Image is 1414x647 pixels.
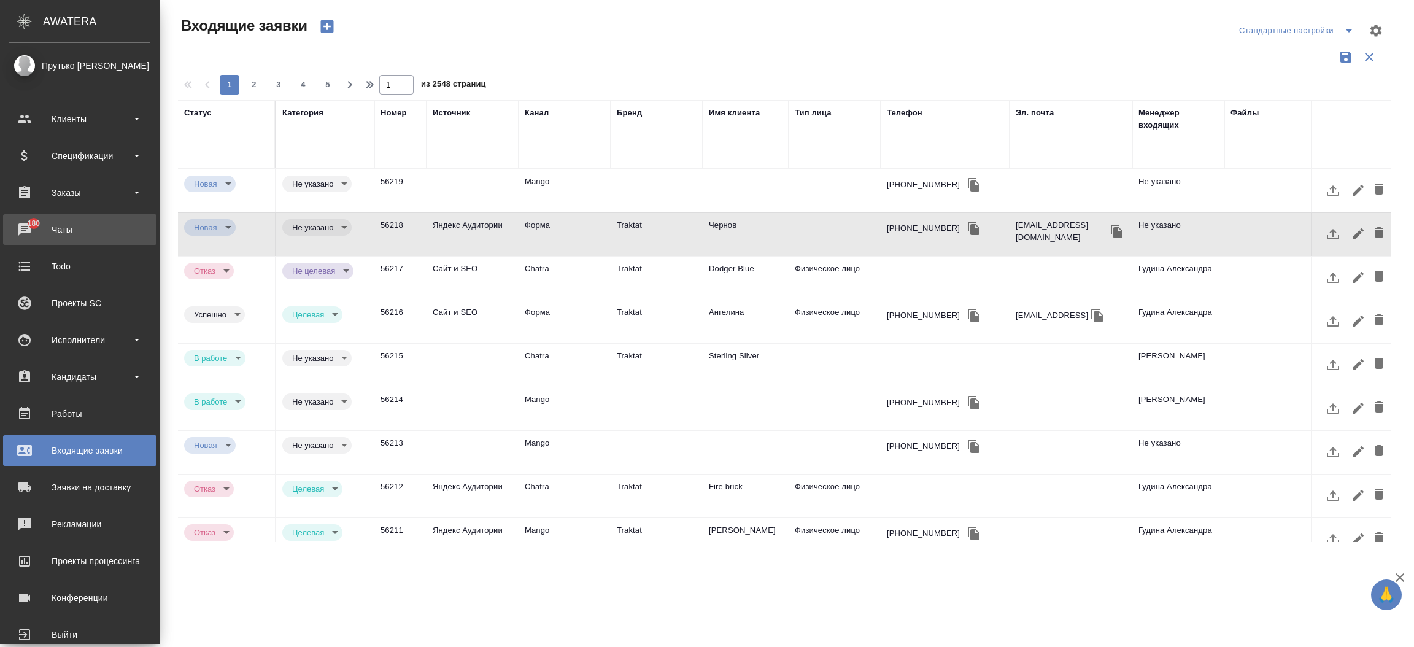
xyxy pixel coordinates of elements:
[190,527,219,538] button: Отказ
[1318,306,1348,336] button: Загрузить файл
[519,431,611,474] td: Mango
[269,75,288,95] button: 3
[1348,524,1369,554] button: Редактировать
[9,405,150,423] div: Работы
[1369,393,1389,423] button: Удалить
[190,309,230,320] button: Успешно
[1132,518,1224,561] td: Гудина Александра
[374,344,427,387] td: 56215
[282,524,342,541] div: Новая
[9,257,150,276] div: Todo
[1132,475,1224,517] td: Гудина Александра
[9,59,150,72] div: Прутько [PERSON_NAME]
[427,257,519,300] td: Сайт и SEO
[1132,300,1224,343] td: Гудина Александра
[887,440,960,452] div: [PHONE_NUMBER]
[282,481,342,497] div: Новая
[374,300,427,343] td: 56216
[887,527,960,540] div: [PHONE_NUMBER]
[184,437,236,454] div: Новая
[789,257,881,300] td: Физическое лицо
[3,509,156,540] a: Рекламации
[1361,16,1391,45] span: Настроить таблицу
[1138,107,1218,131] div: Менеджер входящих
[611,300,703,343] td: Traktat
[374,387,427,430] td: 56214
[3,214,156,245] a: 180Чаты
[1348,481,1369,510] button: Редактировать
[184,481,234,497] div: Новая
[965,524,983,543] button: Скопировать
[887,309,960,322] div: [PHONE_NUMBER]
[1016,107,1054,119] div: Эл. почта
[1348,263,1369,292] button: Редактировать
[3,251,156,282] a: Todo
[374,518,427,561] td: 56211
[288,222,337,233] button: Не указано
[519,344,611,387] td: Chatra
[965,393,983,412] button: Скопировать
[1318,219,1348,249] button: Загрузить файл
[965,219,983,238] button: Скопировать
[965,176,983,194] button: Скопировать
[9,515,150,533] div: Рекламации
[374,169,427,212] td: 56219
[1348,437,1369,467] button: Редактировать
[282,393,352,410] div: Новая
[3,288,156,319] a: Проекты SC
[312,16,342,37] button: Создать
[381,107,407,119] div: Номер
[427,475,519,517] td: Яндекс Аудитории
[374,431,427,474] td: 56213
[190,440,221,451] button: Новая
[789,475,881,517] td: Физическое лицо
[20,217,48,230] span: 180
[1369,437,1389,467] button: Удалить
[1132,344,1224,387] td: [PERSON_NAME]
[374,475,427,517] td: 56212
[288,309,328,320] button: Целевая
[190,484,219,494] button: Отказ
[1132,213,1224,256] td: Не указано
[3,583,156,613] a: Конференции
[519,518,611,561] td: Mango
[1318,263,1348,292] button: Загрузить файл
[178,16,307,36] span: Входящие заявки
[190,222,221,233] button: Новая
[9,184,150,202] div: Заказы
[9,368,150,386] div: Кандидаты
[190,397,231,407] button: В работе
[1108,222,1126,241] button: Скопировать
[789,518,881,561] td: Физическое лицо
[611,344,703,387] td: Traktat
[43,9,160,34] div: AWATERA
[421,77,486,95] span: из 2548 страниц
[795,107,832,119] div: Тип лица
[703,213,789,256] td: Чернов
[703,344,789,387] td: Sterling Silver
[703,475,789,517] td: Fire brick
[887,222,960,234] div: [PHONE_NUMBER]
[184,107,212,119] div: Статус
[190,353,231,363] button: В работе
[617,107,642,119] div: Бренд
[288,484,328,494] button: Целевая
[1230,107,1259,119] div: Файлы
[887,397,960,409] div: [PHONE_NUMBER]
[184,263,234,279] div: Новая
[611,257,703,300] td: Traktat
[190,266,219,276] button: Отказ
[1318,393,1348,423] button: Загрузить файл
[1318,524,1348,554] button: Загрузить файл
[318,75,338,95] button: 5
[1348,306,1369,336] button: Редактировать
[288,179,337,189] button: Не указано
[282,107,323,119] div: Категория
[9,220,150,239] div: Чаты
[1318,350,1348,379] button: Загрузить файл
[1369,263,1389,292] button: Удалить
[1132,387,1224,430] td: [PERSON_NAME]
[288,266,339,276] button: Не целевая
[1369,176,1389,205] button: Удалить
[282,350,352,366] div: Новая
